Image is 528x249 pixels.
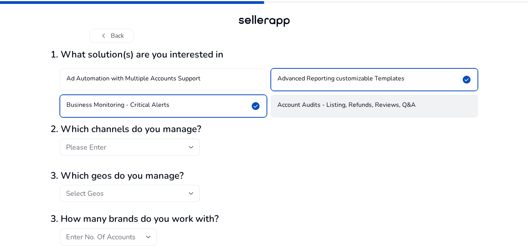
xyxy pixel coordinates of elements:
[66,101,169,111] h4: Business Monitoring - Critical Alerts
[277,101,416,111] h4: Account Audits - Listing, Refunds, Reviews, Q&A
[51,170,478,181] h2: 3. Which geos do you manage?
[51,49,478,60] h2: 1. What solution(s) are you interested in
[89,29,134,43] button: chevron_leftBack
[462,75,471,84] span: check_circle
[66,189,104,198] span: Select Geos
[66,75,200,84] h4: Ad Automation with Multiple Accounts Support
[51,213,478,225] h2: 3. How many brands do you work with?
[99,31,108,40] span: chevron_left
[251,101,260,111] span: check_circle
[66,232,136,242] span: Enter No. Of Accounts
[66,143,106,152] span: Please Enter
[51,124,478,135] h2: 2. Which channels do you manage?
[277,75,404,84] h4: Advanced Reporting customizable Templates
